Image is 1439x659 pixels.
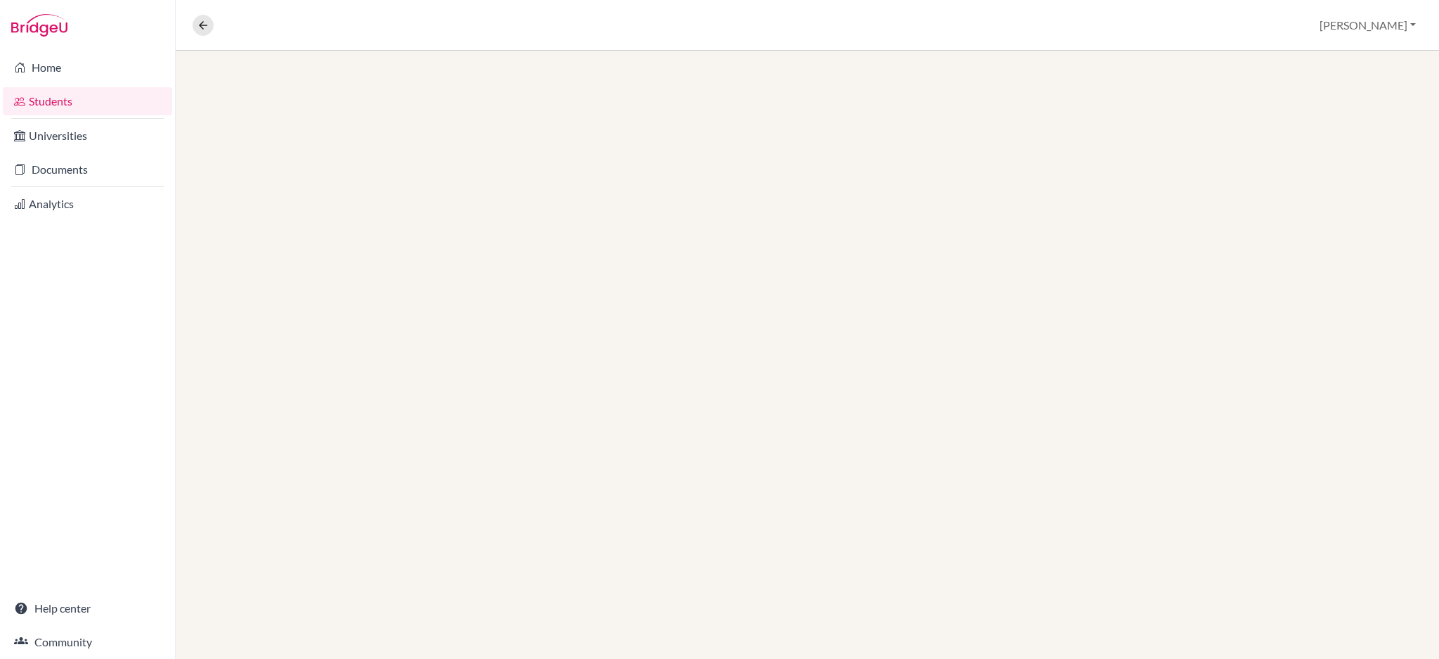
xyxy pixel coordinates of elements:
[3,628,172,656] a: Community
[3,122,172,150] a: Universities
[3,87,172,115] a: Students
[3,53,172,82] a: Home
[3,594,172,622] a: Help center
[3,190,172,218] a: Analytics
[11,14,67,37] img: Bridge-U
[3,155,172,184] a: Documents
[1313,12,1422,39] button: [PERSON_NAME]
